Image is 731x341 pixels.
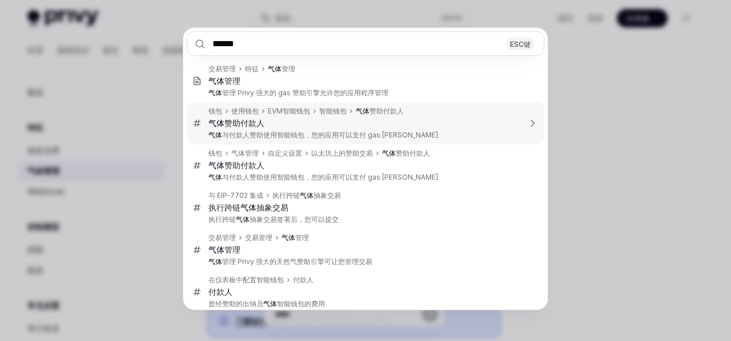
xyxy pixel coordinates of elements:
[268,149,302,157] font: 自定义设置
[208,107,222,115] font: 钱包
[208,160,224,170] font: 气体
[224,245,240,254] font: 管理
[231,107,259,115] font: 使用钱包
[208,173,222,181] font: 气体
[293,275,314,284] font: 付款人
[311,149,373,157] font: 以太坊上的赞助交易
[208,202,240,212] font: 执行跨链
[208,131,222,139] font: 气体
[208,299,263,308] font: 曾经赞助的出纳员
[245,64,259,73] font: 特征
[208,215,236,224] font: 执行跨链
[208,233,236,242] font: 交易管理
[300,191,314,200] font: 气体
[240,202,256,212] font: 气体
[256,202,288,212] font: 抽象交易
[208,245,224,254] font: 气体
[222,88,388,97] font: 管理 Privy 强大的 gas 赞助引擎允许您的应用程序管理
[396,149,430,157] font: 赞助付款人
[356,107,369,115] font: 气体
[208,275,284,284] font: 在仪表板中配置智能钱包
[208,191,263,200] font: 与 EIP-7702 集成
[224,118,264,128] font: 赞助付款人
[208,76,224,86] font: 气体
[268,64,282,73] font: 气体
[208,149,222,157] font: 钱包
[245,233,272,242] font: 交易管理
[250,215,339,224] font: 抽象交易签署后，您可以提交
[282,233,295,242] font: 气体
[236,215,250,224] font: 气体
[208,257,222,266] font: 气体
[510,39,531,48] font: ESC键
[369,107,404,115] font: 赞助付款人
[208,118,224,128] font: 气体
[277,299,325,308] font: 智能钱包的费用
[314,191,341,200] font: 抽象交易
[208,88,222,97] font: 气体
[231,149,259,157] font: 气体管理
[268,107,310,115] font: EVM智能钱包
[208,64,236,73] font: 交易管理
[295,233,309,242] font: 管理
[382,149,396,157] font: 气体
[222,257,372,266] font: 管理 Privy 强大的天然气赞助引擎可让您管理交易
[282,64,295,73] font: 管理
[224,160,264,170] font: 赞助付款人
[272,191,300,200] font: 执行跨链
[222,173,438,181] font: 与付款人赞助使用智能钱包，您的应用可以支付 gas [PERSON_NAME]
[263,299,277,308] font: 气体
[222,131,438,139] font: 与付款人赞助使用智能钱包，您的应用可以支付 gas [PERSON_NAME]
[319,107,347,115] font: 智能钱包
[224,76,240,86] font: 管理
[208,287,232,297] font: 付款人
